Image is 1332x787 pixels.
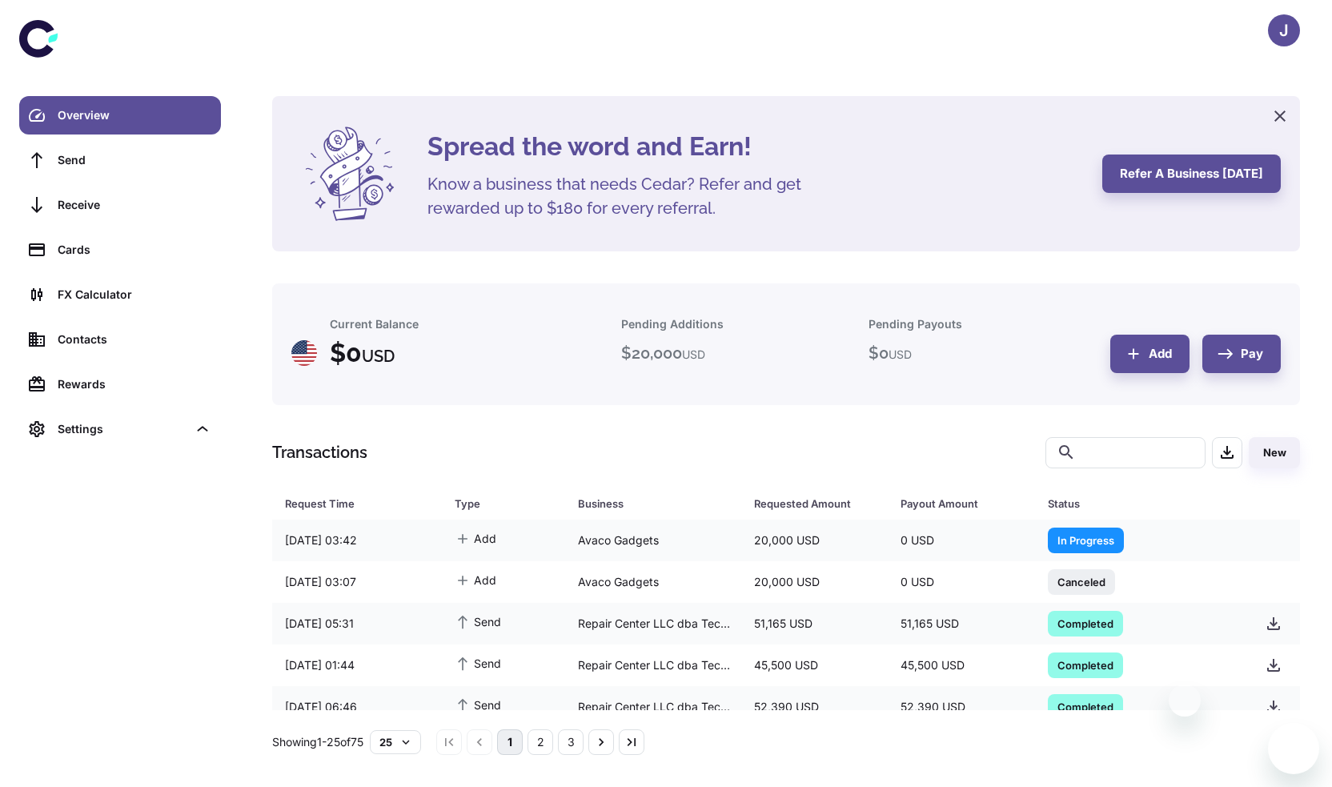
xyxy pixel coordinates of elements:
span: USD [362,347,395,366]
div: 20,000 USD [741,567,888,597]
span: Canceled [1048,573,1115,589]
span: In Progress [1048,532,1124,548]
div: Repair Center LLC dba Tech defenders [565,608,741,639]
h6: Pending Payouts [869,315,962,333]
h6: Pending Additions [621,315,724,333]
div: [DATE] 05:31 [272,608,442,639]
span: USD [682,347,705,361]
div: Send [58,151,211,169]
div: FX Calculator [58,286,211,303]
div: Settings [19,410,221,448]
span: Send [455,696,501,713]
div: 51,165 USD [888,608,1034,639]
h5: $ 20,000 [621,341,705,365]
span: Completed [1048,698,1123,714]
button: New [1249,437,1300,468]
div: Requested Amount [754,492,861,515]
button: Go to next page [588,729,614,755]
span: Add [455,571,496,588]
div: [DATE] 03:42 [272,525,442,556]
div: [DATE] 03:07 [272,567,442,597]
a: Rewards [19,365,221,404]
a: Receive [19,186,221,224]
div: Repair Center LLC dba Tech defenders [565,650,741,681]
p: Showing 1-25 of 75 [272,733,363,751]
span: Status [1048,492,1234,515]
span: Payout Amount [901,492,1028,515]
div: [DATE] 06:46 [272,692,442,722]
div: Avaco Gadgets [565,525,741,556]
span: Send [455,654,501,672]
button: Go to page 3 [558,729,584,755]
div: Status [1048,492,1214,515]
div: 45,500 USD [888,650,1034,681]
a: Send [19,141,221,179]
div: Avaco Gadgets [565,567,741,597]
div: Repair Center LLC dba Tech defenders [565,692,741,722]
div: 0 USD [888,525,1034,556]
span: Send [455,612,501,630]
h5: Know a business that needs Cedar? Refer and get rewarded up to $180 for every referral. [427,172,828,220]
button: Add [1110,335,1190,373]
span: Completed [1048,657,1123,673]
h1: Transactions [272,440,367,464]
span: Requested Amount [754,492,881,515]
div: Settings [58,420,187,438]
nav: pagination navigation [434,729,647,755]
div: Type [455,492,538,515]
h6: Current Balance [330,315,419,333]
div: Contacts [58,331,211,348]
span: Add [455,529,496,547]
button: 25 [370,730,421,754]
h4: Spread the word and Earn! [427,127,1083,166]
div: Payout Amount [901,492,1007,515]
button: Go to page 2 [528,729,553,755]
button: page 1 [497,729,523,755]
button: Pay [1202,335,1281,373]
div: 52,390 USD [888,692,1034,722]
iframe: Button to launch messaging window [1268,723,1319,774]
button: Refer a business [DATE] [1102,155,1281,193]
a: Cards [19,231,221,269]
div: Request Time [285,492,415,515]
button: Go to last page [619,729,644,755]
div: Receive [58,196,211,214]
span: Request Time [285,492,435,515]
h4: $ 0 [330,334,395,372]
div: Rewards [58,375,211,393]
a: Overview [19,96,221,135]
div: 20,000 USD [741,525,888,556]
iframe: Close message [1169,685,1201,717]
div: Overview [58,106,211,124]
div: 0 USD [888,567,1034,597]
div: 45,500 USD [741,650,888,681]
span: Type [455,492,559,515]
span: USD [889,347,912,361]
button: J [1268,14,1300,46]
div: 52,390 USD [741,692,888,722]
div: Cards [58,241,211,259]
span: Completed [1048,615,1123,631]
div: [DATE] 01:44 [272,650,442,681]
a: Contacts [19,320,221,359]
a: FX Calculator [19,275,221,314]
div: 51,165 USD [741,608,888,639]
h5: $ 0 [869,341,912,365]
